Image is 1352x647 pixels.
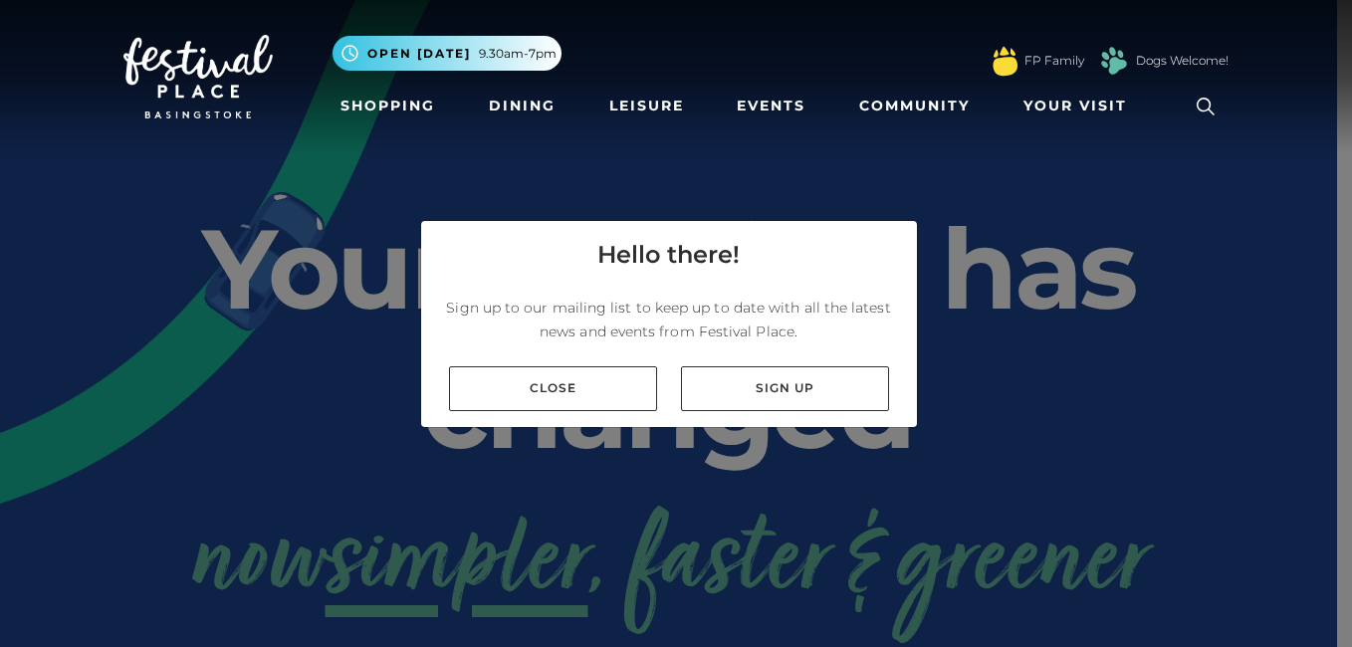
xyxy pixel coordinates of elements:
[597,237,740,273] h4: Hello there!
[681,366,889,411] a: Sign up
[1024,52,1084,70] a: FP Family
[729,88,813,124] a: Events
[367,45,471,63] span: Open [DATE]
[123,35,273,118] img: Festival Place Logo
[333,36,562,71] button: Open [DATE] 9.30am-7pm
[479,45,557,63] span: 9.30am-7pm
[851,88,978,124] a: Community
[333,88,443,124] a: Shopping
[1023,96,1127,116] span: Your Visit
[601,88,692,124] a: Leisure
[449,366,657,411] a: Close
[481,88,563,124] a: Dining
[1015,88,1145,124] a: Your Visit
[1136,52,1229,70] a: Dogs Welcome!
[437,296,901,343] p: Sign up to our mailing list to keep up to date with all the latest news and events from Festival ...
